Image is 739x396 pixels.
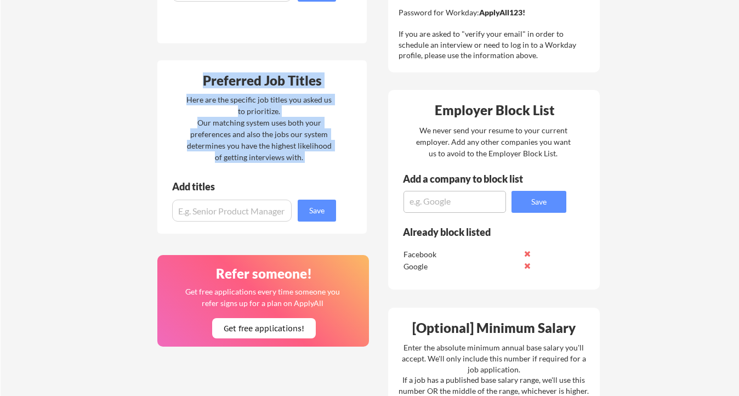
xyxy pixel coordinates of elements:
div: Facebook [403,249,519,260]
div: Preferred Job Titles [160,74,364,87]
input: E.g. Senior Product Manager [172,200,292,222]
div: [Optional] Minimum Salary [392,321,596,335]
div: Google [403,261,519,272]
button: Get free applications! [212,318,316,338]
div: Already block listed [403,227,552,237]
div: Get free applications every time someone you refer signs up for a plan on ApplyAll [184,286,340,309]
div: We never send your resume to your current employer. Add any other companies you want us to avoid ... [415,125,571,159]
div: Refer someone! [162,267,366,280]
button: Save [511,191,566,213]
div: Add a company to block list [403,174,540,184]
div: Add titles [172,182,327,191]
div: Here are the specific job titles you asked us to prioritize. Our matching system uses both your p... [184,94,334,163]
button: Save [298,200,336,222]
strong: ApplyAll123! [479,8,525,17]
div: Employer Block List [393,104,596,117]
